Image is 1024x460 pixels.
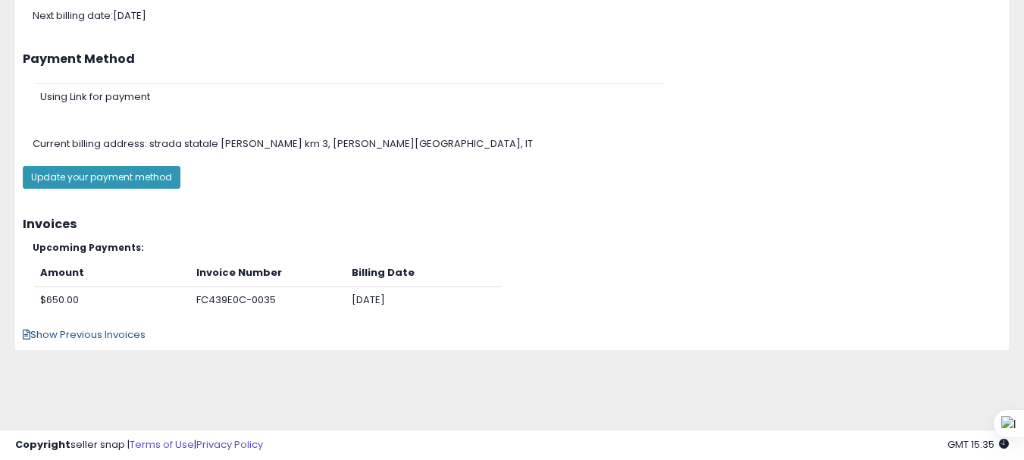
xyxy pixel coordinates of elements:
strong: Copyright [15,437,70,452]
span: 2025-09-9 15:35 GMT [947,437,1009,452]
a: Privacy Policy [196,437,263,452]
a: Terms of Use [130,437,194,452]
td: Using Link for payment [34,84,607,111]
div: strada statale [PERSON_NAME] km 3, [PERSON_NAME][GEOGRAPHIC_DATA], IT [21,137,1022,152]
div: seller snap | | [15,438,263,452]
th: Amount [34,260,190,286]
h5: Upcoming Payments: [33,243,1001,252]
h3: Invoices [23,217,1001,231]
span: Current billing address: [33,136,147,151]
div: Next billing date: [DATE] [21,9,1022,23]
td: $650.00 [34,286,190,313]
span: Show Previous Invoices [23,327,146,342]
button: Update your payment method [23,166,180,189]
td: FC439E0C-0035 [190,286,346,313]
th: Invoice Number [190,260,346,286]
th: Billing Date [346,260,501,286]
td: [DATE] [346,286,501,313]
h3: Payment Method [23,52,1001,66]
